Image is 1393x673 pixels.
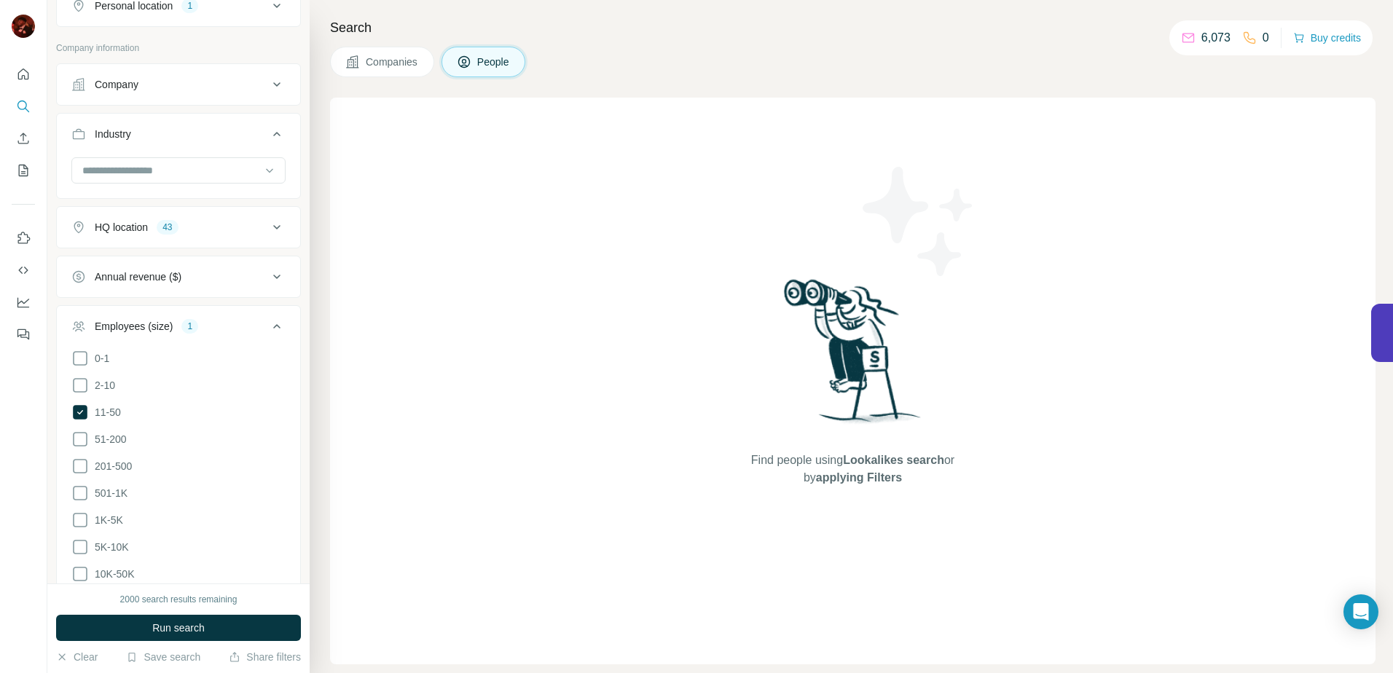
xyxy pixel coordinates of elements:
[181,320,198,333] div: 1
[330,17,1376,38] h4: Search
[12,15,35,38] img: Avatar
[477,55,511,69] span: People
[853,156,984,287] img: Surfe Illustration - Stars
[157,221,178,234] div: 43
[12,225,35,251] button: Use Surfe on LinkedIn
[366,55,419,69] span: Companies
[89,513,123,527] span: 1K-5K
[95,220,148,235] div: HQ location
[1201,29,1231,47] p: 6,073
[57,259,300,294] button: Annual revenue ($)
[12,157,35,184] button: My lists
[1343,594,1378,629] div: Open Intercom Messenger
[89,432,127,446] span: 51-200
[12,289,35,315] button: Dashboard
[89,459,132,473] span: 201-500
[229,650,301,664] button: Share filters
[89,405,121,420] span: 11-50
[56,42,301,55] p: Company information
[89,567,134,581] span: 10K-50K
[57,309,300,350] button: Employees (size)1
[12,321,35,347] button: Feedback
[57,210,300,245] button: HQ location43
[12,93,35,119] button: Search
[816,471,902,484] span: applying Filters
[57,67,300,102] button: Company
[56,615,301,641] button: Run search
[12,61,35,87] button: Quick start
[120,593,238,606] div: 2000 search results remaining
[736,452,969,487] span: Find people using or by
[95,269,181,284] div: Annual revenue ($)
[12,257,35,283] button: Use Surfe API
[95,319,173,334] div: Employees (size)
[843,454,944,466] span: Lookalikes search
[152,621,205,635] span: Run search
[95,127,131,141] div: Industry
[777,275,929,438] img: Surfe Illustration - Woman searching with binoculars
[89,540,129,554] span: 5K-10K
[89,486,127,500] span: 501-1K
[57,117,300,157] button: Industry
[89,351,109,366] span: 0-1
[12,125,35,151] button: Enrich CSV
[89,378,115,393] span: 2-10
[1293,28,1361,48] button: Buy credits
[126,650,200,664] button: Save search
[56,650,98,664] button: Clear
[95,77,138,92] div: Company
[1263,29,1269,47] p: 0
